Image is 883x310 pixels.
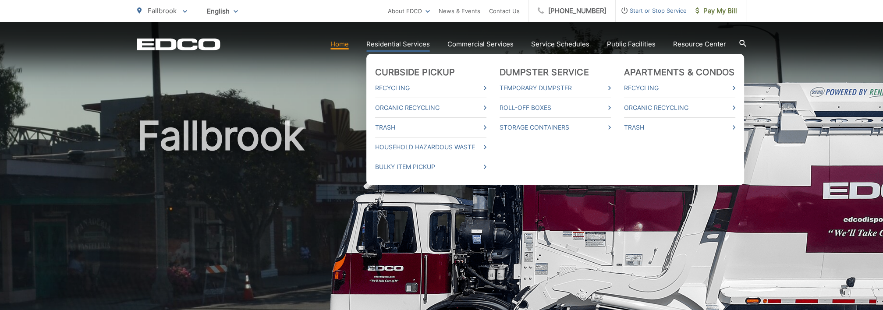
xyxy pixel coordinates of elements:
a: Service Schedules [531,39,589,49]
a: Recycling [624,83,735,93]
a: Temporary Dumpster [500,83,611,93]
a: Dumpster Service [500,67,589,77]
a: Trash [375,122,486,133]
span: Pay My Bill [695,6,737,16]
a: Storage Containers [500,122,611,133]
a: Contact Us [489,6,520,16]
a: Public Facilities [607,39,656,49]
a: Bulky Item Pickup [375,162,486,172]
a: Household Hazardous Waste [375,142,486,152]
a: EDCD logo. Return to the homepage. [137,38,220,50]
a: Organic Recycling [624,102,735,113]
a: Curbside Pickup [375,67,455,77]
span: Fallbrook [148,7,177,15]
a: Residential Services [366,39,430,49]
a: Trash [624,122,735,133]
a: Apartments & Condos [624,67,735,77]
a: Home [330,39,349,49]
a: Recycling [375,83,486,93]
a: Commercial Services [447,39,514,49]
a: Resource Center [673,39,726,49]
a: Roll-Off Boxes [500,102,611,113]
a: About EDCO [388,6,430,16]
a: Organic Recycling [375,102,486,113]
a: News & Events [439,6,480,16]
span: English [200,4,245,19]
